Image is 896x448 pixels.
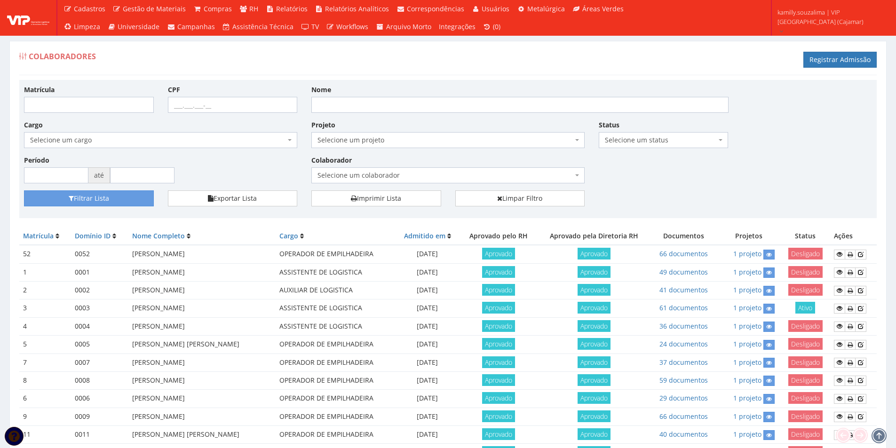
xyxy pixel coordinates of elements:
[19,426,71,444] td: 11
[71,390,129,408] td: 0006
[311,22,319,31] span: TV
[407,4,464,13] span: Correspondências
[71,317,129,335] td: 0004
[317,135,573,145] span: Selecione um projeto
[578,410,611,422] span: Aprovado
[395,390,460,408] td: [DATE]
[128,390,275,408] td: [PERSON_NAME]
[482,338,515,350] span: Aprovado
[395,263,460,281] td: [DATE]
[659,430,708,439] a: 40 documentos
[659,285,708,294] a: 41 documentos
[276,4,308,13] span: Relatórios
[493,22,500,31] span: (0)
[777,8,884,26] span: kamilly.souzalima | VIP [GEOGRAPHIC_DATA] (Cajamar)
[60,18,104,36] a: Limpeza
[659,358,708,367] a: 37 documentos
[71,299,129,317] td: 0003
[19,245,71,263] td: 52
[168,85,180,94] label: CPF
[788,320,823,332] span: Desligado
[71,245,129,263] td: 0052
[482,284,515,296] span: Aprovado
[123,4,186,13] span: Gestão de Materiais
[788,428,823,440] span: Desligado
[128,245,275,263] td: [PERSON_NAME]
[219,18,298,36] a: Assistência Técnica
[479,18,505,36] a: (0)
[439,22,476,31] span: Integrações
[19,371,71,389] td: 8
[482,374,515,386] span: Aprovado
[311,156,352,165] label: Colaborador
[527,4,565,13] span: Metalúrgica
[311,167,585,183] span: Selecione um colaborador
[578,374,611,386] span: Aprovado
[177,22,215,31] span: Campanhas
[788,356,823,368] span: Desligado
[733,267,761,276] a: 1 projeto
[276,354,396,371] td: OPERADOR DE EMPILHADEIRA
[325,4,389,13] span: Relatórios Analíticos
[71,408,129,425] td: 0009
[599,132,729,148] span: Selecione um status
[74,4,105,13] span: Cadastros
[578,320,611,332] span: Aprovado
[395,354,460,371] td: [DATE]
[311,85,331,94] label: Nome
[276,299,396,317] td: ASSISTENTE DE LOGISTICA
[132,231,185,240] a: Nome Completo
[482,410,515,422] span: Aprovado
[386,22,431,31] span: Arquivo Morto
[128,354,275,371] td: [PERSON_NAME]
[317,171,573,180] span: Selecione um colaborador
[297,18,323,36] a: TV
[128,282,275,299] td: [PERSON_NAME]
[75,231,111,240] a: Domínio ID
[395,282,460,299] td: [DATE]
[578,392,611,404] span: Aprovado
[323,18,373,36] a: Workflows
[788,338,823,350] span: Desligado
[650,228,716,245] th: Documentos
[733,249,761,258] a: 1 projeto
[24,120,43,130] label: Cargo
[395,371,460,389] td: [DATE]
[104,18,164,36] a: Universidade
[482,266,515,278] span: Aprovado
[733,376,761,385] a: 1 projeto
[19,299,71,317] td: 3
[795,302,815,314] span: Ativo
[578,248,611,259] span: Aprovado
[659,249,708,258] a: 66 documentos
[71,282,129,299] td: 0002
[24,132,297,148] span: Selecione um cargo
[482,392,515,404] span: Aprovado
[30,135,285,145] span: Selecione um cargo
[168,190,298,206] button: Exportar Lista
[659,322,708,330] a: 36 documentos
[788,248,823,259] span: Desligado
[128,263,275,281] td: [PERSON_NAME]
[276,336,396,354] td: OPERADOR DE EMPILHADEIRA
[788,284,823,296] span: Desligado
[482,428,515,440] span: Aprovado
[733,322,761,330] a: 1 projeto
[733,430,761,439] a: 1 projeto
[659,339,708,348] a: 24 documentos
[71,426,129,444] td: 0011
[19,317,71,335] td: 4
[537,228,650,245] th: Aprovado pela Diretoria RH
[128,371,275,389] td: [PERSON_NAME]
[659,393,708,402] a: 29 documentos
[19,408,71,425] td: 9
[279,231,298,240] a: Cargo
[311,132,585,148] span: Selecione um projeto
[733,393,761,402] a: 1 projeto
[659,412,708,421] a: 66 documentos
[830,228,877,245] th: Ações
[7,11,49,25] img: logo
[659,376,708,385] a: 59 documentos
[276,317,396,335] td: ASSISTENTE DE LOGISTICA
[276,263,396,281] td: ASSISTENTE DE LOGISTICA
